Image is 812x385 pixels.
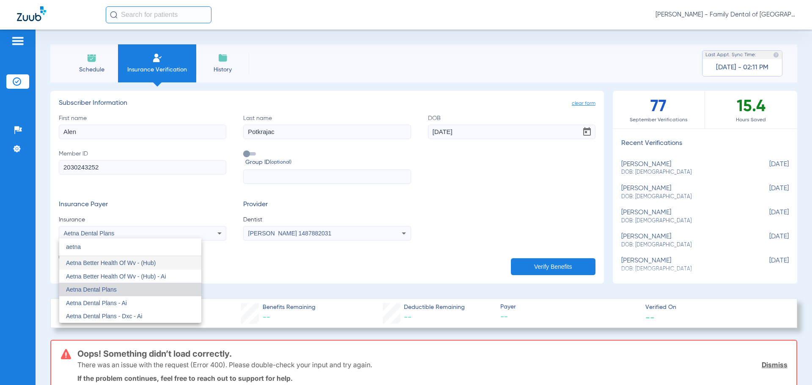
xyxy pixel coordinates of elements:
[66,300,127,306] span: Aetna Dental Plans - Ai
[66,259,156,266] span: Aetna Better Health Of Wv - (Hub)
[66,273,166,280] span: Aetna Better Health Of Wv - (Hub) - Ai
[66,313,143,319] span: Aetna Dental Plans - Dxc - Ai
[66,286,117,293] span: Aetna Dental Plans
[59,238,201,256] input: dropdown search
